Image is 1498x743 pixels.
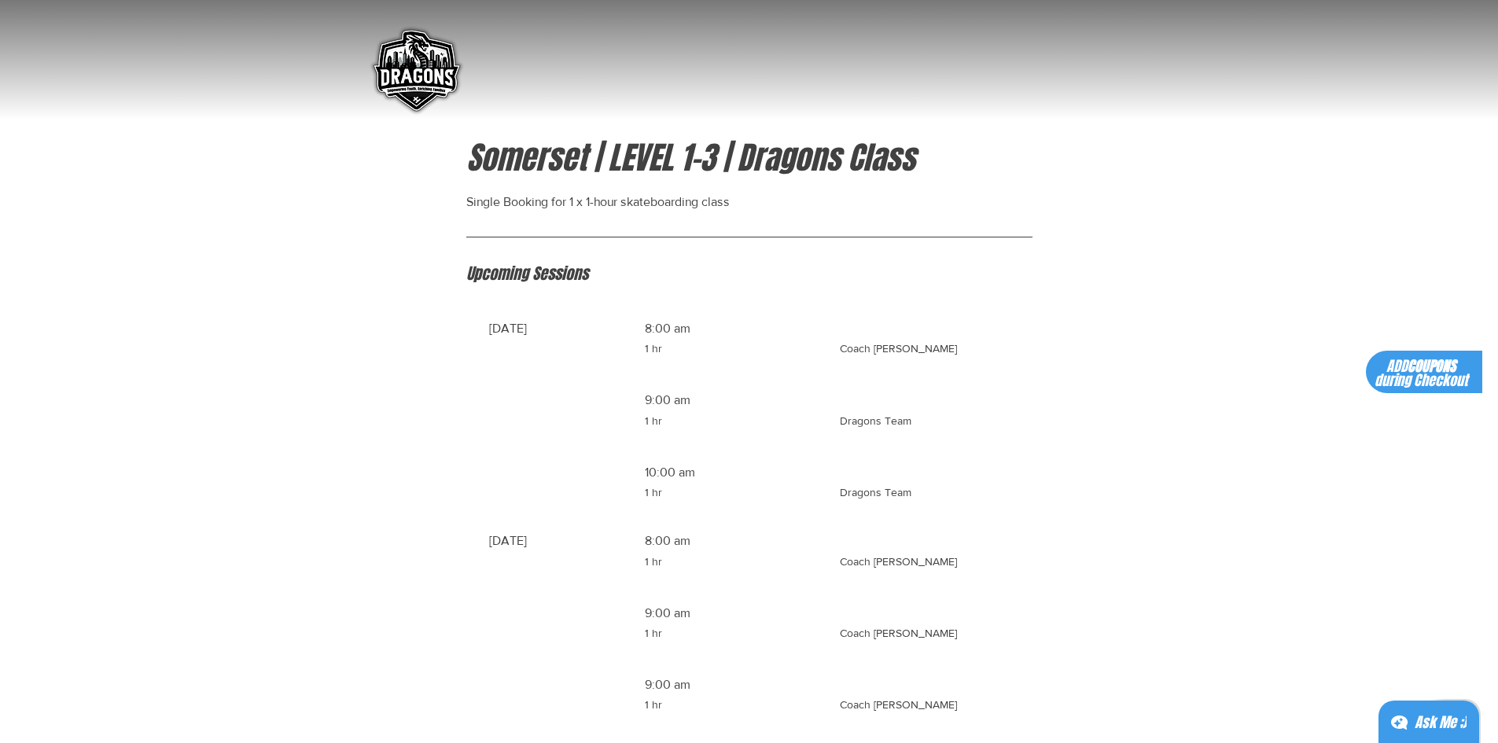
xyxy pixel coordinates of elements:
span: Dragons Team [840,414,911,427]
span: 1 hr [645,627,662,639]
span: Coach [PERSON_NAME] [840,627,957,639]
time: 9:00 am [645,676,1010,693]
span: [DATE] [489,534,527,547]
img: DRAGONS LOGO BADGE SINGAPORE.png [365,21,466,123]
span: COUPONS [1408,356,1456,377]
span: ADD during Checkout [1375,356,1467,391]
span: Dragons Team [840,486,911,498]
span: 1 hr [645,486,662,498]
time: 9:00 am [645,392,1010,409]
span: 1 hr [645,698,662,711]
span: Coach [PERSON_NAME] [840,698,957,711]
div: Ask Me ;) [1415,712,1467,734]
h2: Upcoming Sessions [466,263,1032,285]
span: 1 hr [645,414,662,427]
span: Coach [PERSON_NAME] [840,342,957,355]
time: 10:00 am [645,464,1010,481]
span: 1 hr [645,555,662,568]
span: 1 hr [645,342,662,355]
h1: Somerset | LEVEL 1-3 | Dragons Class [466,136,915,180]
time: 8:00 am [645,320,1010,337]
time: 9:00 am [645,605,1010,622]
span: [DATE] [489,322,527,335]
p: Single Booking for 1 x 1-hour skateboarding class [466,193,915,211]
span: Coach [PERSON_NAME] [840,555,957,568]
time: 8:00 am [645,532,1010,550]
